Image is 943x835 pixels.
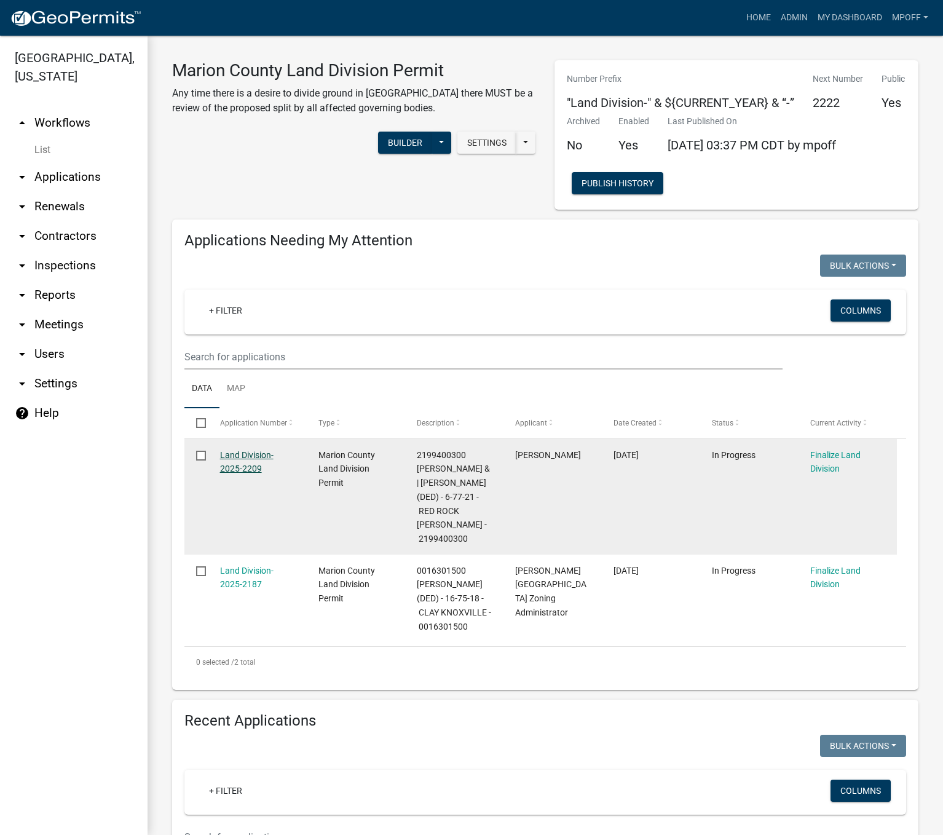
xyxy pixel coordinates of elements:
[172,60,536,81] h3: Marion County Land Division Permit
[567,138,600,152] h5: No
[220,419,287,427] span: Application Number
[712,419,733,427] span: Status
[831,780,891,802] button: Columns
[306,408,404,438] datatable-header-cell: Type
[15,317,30,332] i: arrow_drop_down
[776,6,813,30] a: Admin
[820,735,906,757] button: Bulk Actions
[515,419,547,427] span: Applicant
[515,566,586,617] span: Melissa Poffenbarger- Marion County Zoning Administrator
[15,170,30,184] i: arrow_drop_down
[15,199,30,214] i: arrow_drop_down
[172,86,536,116] p: Any time there is a desire to divide ground in [GEOGRAPHIC_DATA] there MUST be a review of the pr...
[378,132,432,154] button: Builder
[15,406,30,421] i: help
[810,566,861,590] a: Finalize Land Division
[199,299,252,322] a: + Filter
[220,450,274,474] a: Land Division-2025-2209
[184,370,219,409] a: Data
[567,73,794,85] p: Number Prefix
[831,299,891,322] button: Columns
[572,172,663,194] button: Publish History
[741,6,776,30] a: Home
[618,138,649,152] h5: Yes
[15,347,30,362] i: arrow_drop_down
[515,450,581,460] span: Nicholas F Carter
[668,138,836,152] span: [DATE] 03:37 PM CDT by mpoff
[196,658,234,667] span: 0 selected /
[219,370,253,409] a: Map
[15,376,30,391] i: arrow_drop_down
[417,450,490,544] span: 2199400300 Sawhill, Nicholas & | Sawhill, Cassandra (DED) - 6-77-21 - RED ROCK S E POLK - 2199400300
[614,419,657,427] span: Date Created
[184,647,906,678] div: 2 total
[810,419,861,427] span: Current Activity
[887,6,933,30] a: mpoff
[503,408,602,438] datatable-header-cell: Applicant
[417,419,454,427] span: Description
[318,450,375,488] span: Marion County Land Division Permit
[813,73,863,85] p: Next Number
[820,255,906,277] button: Bulk Actions
[457,132,516,154] button: Settings
[184,344,783,370] input: Search for applications
[15,229,30,243] i: arrow_drop_down
[567,115,600,128] p: Archived
[813,95,863,110] h5: 2222
[199,780,252,802] a: + Filter
[668,115,836,128] p: Last Published On
[208,408,306,438] datatable-header-cell: Application Number
[602,408,700,438] datatable-header-cell: Date Created
[417,566,491,631] span: 0016301500 Doty, Bobbie (DED) - 16-75-18 - CLAY KNOXVILLE - 0016301500
[712,450,756,460] span: In Progress
[813,6,887,30] a: My Dashboard
[15,288,30,303] i: arrow_drop_down
[318,566,375,604] span: Marion County Land Division Permit
[799,408,897,438] datatable-header-cell: Current Activity
[318,419,334,427] span: Type
[15,116,30,130] i: arrow_drop_up
[614,566,639,576] span: 05/06/2025
[712,566,756,576] span: In Progress
[618,115,649,128] p: Enabled
[882,95,905,110] h5: Yes
[572,180,663,189] wm-modal-confirm: Workflow Publish History
[810,450,861,474] a: Finalize Land Division
[567,95,794,110] h5: "Land Division-" & ${CURRENT_YEAR} & “-”
[405,408,503,438] datatable-header-cell: Description
[184,408,208,438] datatable-header-cell: Select
[882,73,905,85] p: Public
[15,258,30,273] i: arrow_drop_down
[184,712,906,730] h4: Recent Applications
[700,408,799,438] datatable-header-cell: Status
[184,232,906,250] h4: Applications Needing My Attention
[220,566,274,590] a: Land Division-2025-2187
[614,450,639,460] span: 08/26/2025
